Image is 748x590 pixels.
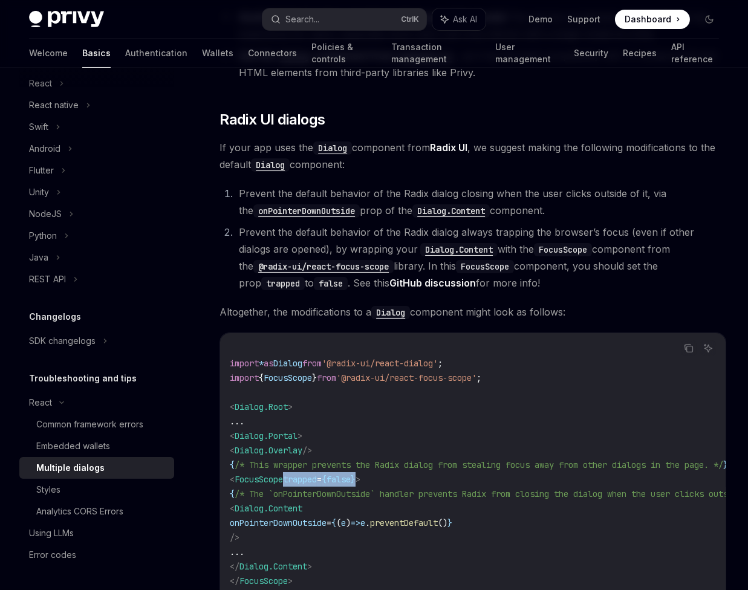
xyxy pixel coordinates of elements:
div: Styles [36,482,60,497]
button: Search...CtrlK [262,8,427,30]
span: ; [476,372,481,383]
span: '@radix-ui/react-focus-scope' [336,372,476,383]
span: = [327,517,331,528]
span: Ask AI [453,13,477,25]
img: dark logo [29,11,104,28]
span: FocusScope [264,372,312,383]
span: Dialog.Root [235,401,288,412]
code: @radix-ui/react-focus-scope [253,260,394,273]
span: < [230,401,235,412]
span: } [351,474,356,485]
span: > [307,561,312,572]
span: < [230,445,235,456]
span: preventDefault [370,517,438,528]
code: FocusScope [534,243,592,256]
a: Multiple dialogs [19,457,174,479]
span: } [312,372,317,383]
a: Styles [19,479,174,501]
button: Copy the contents from the code block [681,340,697,356]
a: Support [567,13,600,25]
span: import [230,358,259,369]
code: trapped [261,277,305,290]
span: ) [346,517,351,528]
span: /* This wrapper prevents the Radix dialog from stealing focus away from other dialogs in the page... [235,459,723,470]
code: Dialog [251,158,290,172]
span: Altogether, the modifications to a component might look as follows: [220,303,726,320]
span: = [317,474,322,485]
code: Dialog [313,141,352,155]
span: { [259,372,264,383]
span: > [298,430,302,441]
code: Dialog.Content [420,243,498,256]
div: Embedded wallets [36,439,110,453]
a: GitHub discussion [389,277,476,290]
span: e [360,517,365,528]
a: Transaction management [391,39,481,68]
a: Authentication [125,39,187,68]
a: API reference [671,39,719,68]
span: If your app uses the component from , we suggest making the following modifications to the defaul... [220,139,726,173]
a: onPointerDownOutside [253,204,360,216]
a: Basics [82,39,111,68]
div: React native [29,98,79,112]
span: Radix UI dialogs [220,110,325,129]
a: Wallets [202,39,233,68]
h5: Troubleshooting and tips [29,371,137,386]
div: Android [29,141,60,156]
span: onPointerDownOutside [230,517,327,528]
a: Dialog [371,306,410,318]
span: ( [336,517,341,528]
a: User management [496,39,560,68]
span: from [317,372,336,383]
span: { [230,459,235,470]
a: Dialog [313,141,352,154]
div: Error codes [29,548,76,562]
span: > [356,474,360,485]
span: { [322,474,327,485]
span: < [230,474,235,485]
span: Dialog.Content [239,561,307,572]
a: Connectors [248,39,297,68]
span: import [230,372,259,383]
span: /> [230,532,239,543]
span: ... [230,546,244,557]
span: Dashboard [625,13,671,25]
span: Dialog.Portal [235,430,298,441]
span: () [438,517,447,528]
span: Ctrl K [401,15,419,24]
li: Prevent the default behavior of the Radix dialog closing when the user clicks outside of it, via ... [235,185,726,219]
span: </ [230,575,239,586]
span: /> [302,445,312,456]
a: @radix-ui/react-focus-scope [253,260,394,272]
span: { [331,517,336,528]
div: NodeJS [29,207,62,221]
a: Radix UI [430,141,467,154]
code: onPointerDownOutside [253,204,360,218]
div: Java [29,250,48,265]
div: SDK changelogs [29,334,96,348]
span: > [288,575,293,586]
a: Demo [528,13,553,25]
code: Dialog.Content [412,204,490,218]
button: Ask AI [432,8,486,30]
a: Policies & controls [311,39,377,68]
button: Toggle dark mode [700,10,719,29]
span: Dialog.Overlay [235,445,302,456]
span: </ [230,561,239,572]
button: Ask AI [700,340,716,356]
span: false [327,474,351,485]
code: FocusScope [456,260,514,273]
a: Embedded wallets [19,435,174,457]
span: e [341,517,346,528]
span: as [264,358,273,369]
a: Security [574,39,608,68]
span: } [447,517,452,528]
span: '@radix-ui/react-dialog' [322,358,438,369]
span: < [230,430,235,441]
a: Welcome [29,39,68,68]
div: Common framework errors [36,417,143,432]
div: Python [29,229,57,243]
code: Dialog [371,306,410,319]
span: { [230,488,235,499]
